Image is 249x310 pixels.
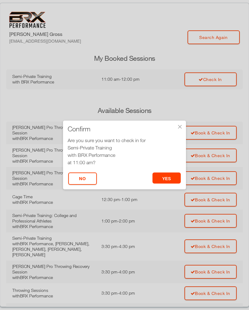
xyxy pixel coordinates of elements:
[68,172,97,185] button: No
[152,172,181,184] button: yes
[68,144,181,151] div: Semi-Private Training
[68,137,181,166] div: Are you sure you want to check in for at 11:00 am?
[68,126,90,132] span: Confirm
[68,151,181,159] div: with BRX Performance
[177,124,183,130] div: ×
